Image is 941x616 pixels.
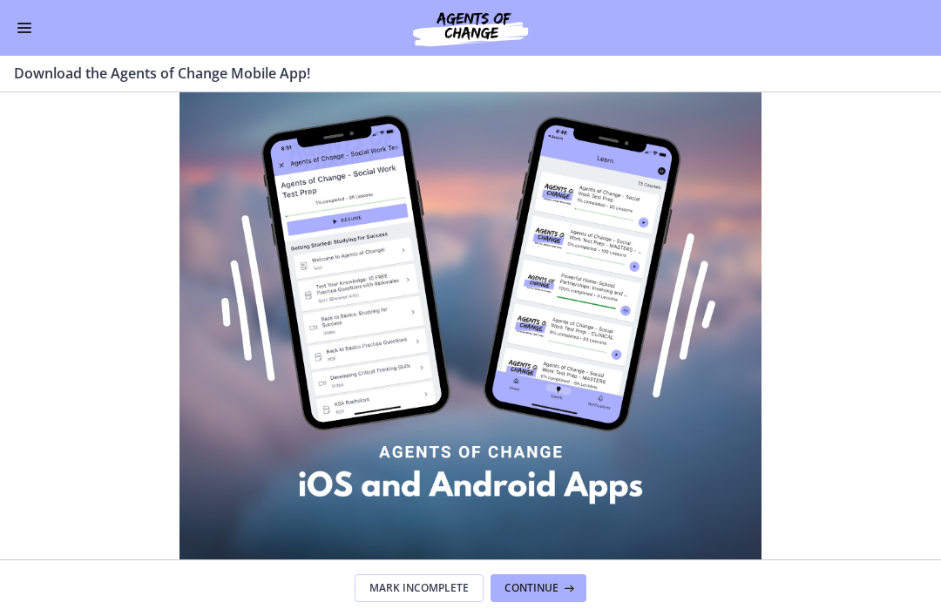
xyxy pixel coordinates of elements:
[369,581,469,595] span: Mark Incomplete
[491,574,586,602] button: Continue
[179,73,762,561] img: Agents_of_Change_Mobile_App_Now_Available!.png
[366,7,575,49] img: Agents of Change
[355,574,484,602] button: Mark Incomplete
[504,581,559,595] span: Continue
[14,63,906,84] h3: Download the Agents of Change Mobile App!
[14,17,35,38] button: Enable menu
